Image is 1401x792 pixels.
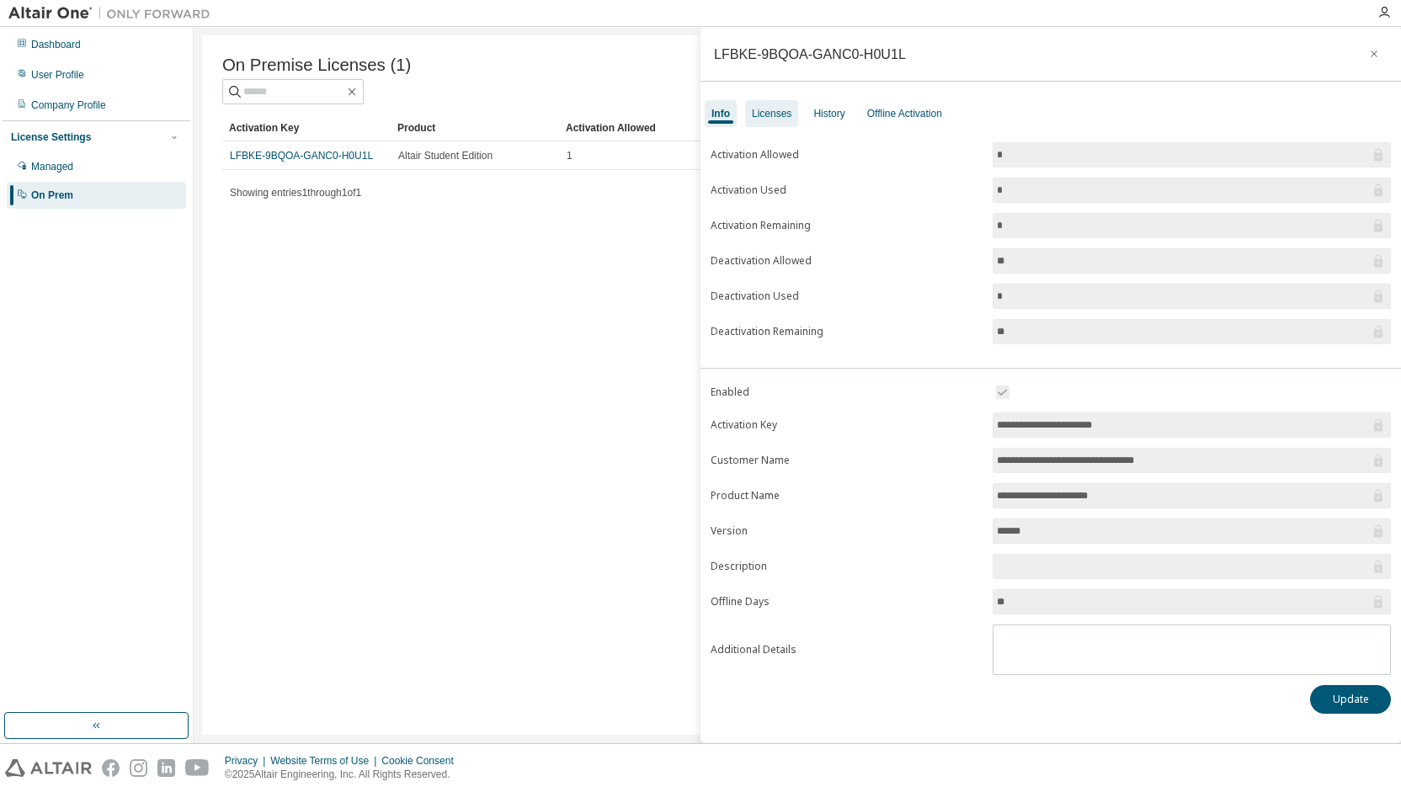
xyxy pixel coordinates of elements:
[230,187,361,199] span: Showing entries 1 through 1 of 1
[31,38,81,51] div: Dashboard
[397,114,552,141] div: Product
[711,385,983,399] label: Enabled
[230,150,373,162] a: LFBKE-9BQOA-GANC0-H0U1L
[711,107,730,120] div: Info
[711,643,983,656] label: Additional Details
[813,107,844,120] div: History
[229,114,384,141] div: Activation Key
[566,114,721,141] div: Activation Allowed
[102,759,120,777] img: facebook.svg
[711,290,983,303] label: Deactivation Used
[225,754,270,768] div: Privacy
[711,183,983,197] label: Activation Used
[225,768,464,782] p: © 2025 Altair Engineering, Inc. All Rights Reserved.
[567,149,573,162] span: 1
[185,759,210,777] img: youtube.svg
[711,595,983,609] label: Offline Days
[752,107,791,120] div: Licenses
[714,47,906,61] div: LFBKE-9BQOA-GANC0-H0U1L
[31,98,106,112] div: Company Profile
[711,489,983,502] label: Product Name
[711,454,983,467] label: Customer Name
[381,754,463,768] div: Cookie Consent
[31,189,73,202] div: On Prem
[130,759,147,777] img: instagram.svg
[270,754,381,768] div: Website Terms of Use
[31,160,73,173] div: Managed
[711,524,983,538] label: Version
[5,759,92,777] img: altair_logo.svg
[867,107,942,120] div: Offline Activation
[222,56,411,75] span: On Premise Licenses (1)
[11,130,91,144] div: License Settings
[398,149,493,162] span: Altair Student Edition
[31,68,84,82] div: User Profile
[711,254,983,268] label: Deactivation Allowed
[711,148,983,162] label: Activation Allowed
[157,759,175,777] img: linkedin.svg
[711,325,983,338] label: Deactivation Remaining
[711,219,983,232] label: Activation Remaining
[711,560,983,573] label: Description
[1310,685,1391,714] button: Update
[8,5,219,22] img: Altair One
[711,418,983,432] label: Activation Key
